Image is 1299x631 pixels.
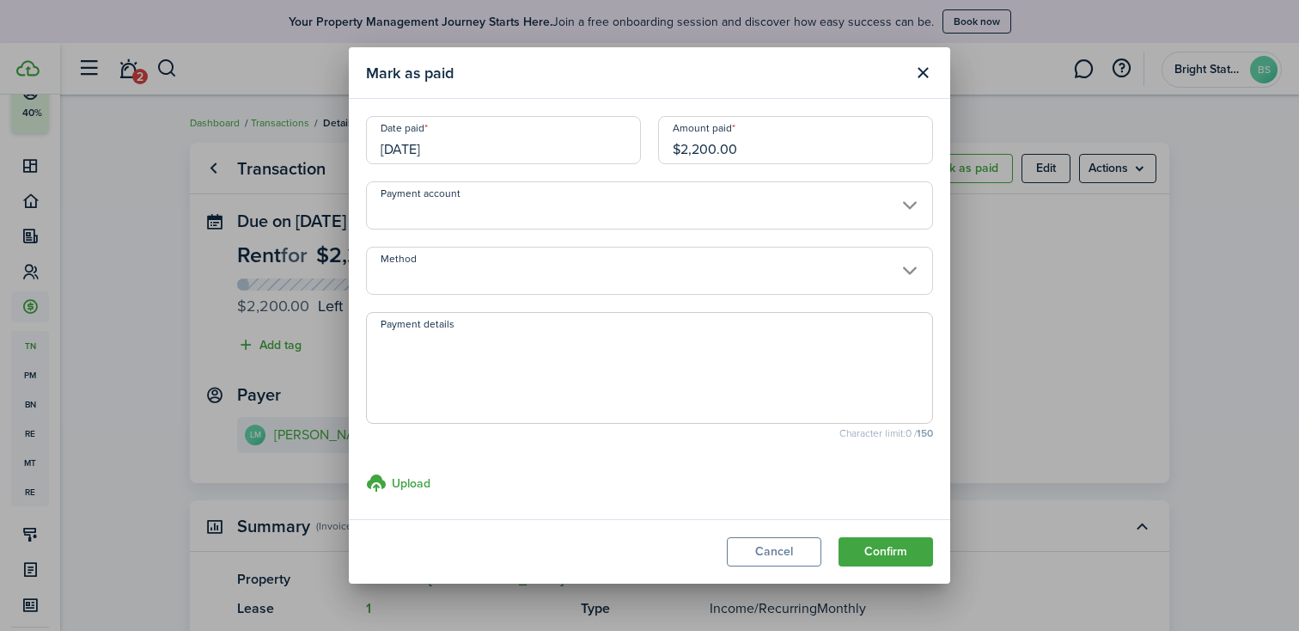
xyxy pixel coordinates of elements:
[839,537,933,567] button: Confirm
[727,537,821,567] button: Cancel
[908,58,937,88] button: Close modal
[658,116,933,164] input: 0.00
[366,116,641,164] input: mm/dd/yyyy
[366,428,933,438] small: Character limit: 0 /
[917,426,933,441] b: 150
[392,475,430,493] h3: Upload
[366,56,904,89] modal-title: Mark as paid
